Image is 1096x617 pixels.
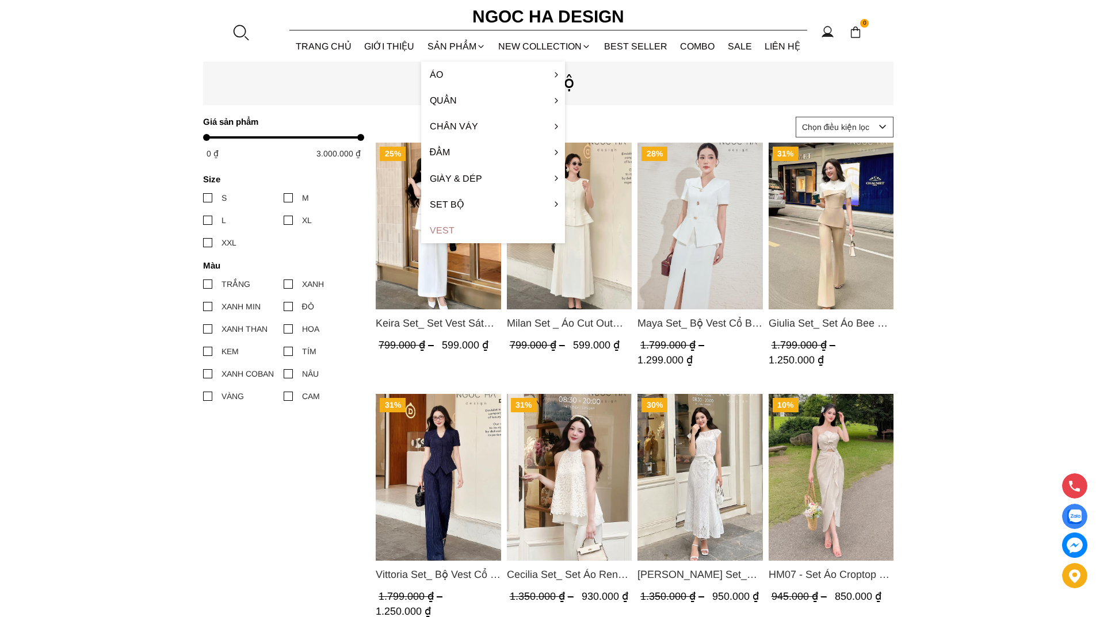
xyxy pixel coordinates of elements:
[376,143,501,309] img: Keira Set_ Set Vest Sát Nách Kết Hợp Chân Váy Bút Chì Mix Áo Khoác BJ141+ A1083
[222,300,261,313] div: XANH MIN
[509,591,576,602] span: 1.350.000 ₫
[712,591,759,602] span: 950.000 ₫
[834,591,881,602] span: 850.000 ₫
[506,143,632,309] a: Product image - Milan Set _ Áo Cut Out Tùng Không Tay Kết Hợp Chân Váy Xếp Ly A1080+CV139
[506,394,632,561] a: Product image - Cecilia Set_ Set Áo Ren Cổ Yếm Quần Suông Màu Kem BQ015
[203,68,893,95] p: Set Bộ
[222,278,250,290] div: TRẮNG
[203,260,357,270] h4: Màu
[771,591,829,602] span: 945.000 ₫
[509,339,567,351] span: 799.000 ₫
[637,315,763,331] a: Link to Maya Set_ Bộ Vest Cổ Bẻ Chân Váy Xẻ Màu Đen, Trắng BJ140
[768,566,893,582] a: Link to HM07 - Set Áo Croptop 2 Dây Đính Hoa, Chân Váy Nhún Xẻ Trước Màu Kem Muối Tiêu
[506,566,632,582] a: Link to Cecilia Set_ Set Áo Ren Cổ Yếm Quần Suông Màu Kem BQ015
[421,87,565,113] a: Quần
[376,566,501,582] span: Vittoria Set_ Bộ Vest Cổ V Quần Suông Kẻ Sọc BQ013
[637,394,763,561] a: Product image - Isabella Set_ Bộ Ren Áo Sơ Mi Vai Chờm Chân Váy Đuôi Cá Màu Trắng BJ139
[506,315,632,331] span: Milan Set _ Áo Cut Out Tùng Không Tay Kết Hợp Chân Váy Xếp Ly A1080+CV139
[222,367,274,380] div: XANH COBAN
[421,139,565,165] a: Đầm
[637,566,763,582] a: Link to Isabella Set_ Bộ Ren Áo Sơ Mi Vai Chờm Chân Váy Đuôi Cá Màu Trắng BJ139
[421,31,492,62] div: SẢN PHẨM
[376,315,501,331] span: Keira Set_ Set Vest Sát Nách Kết Hợp Chân Váy Bút Chì Mix Áo Khoác BJ141+ A1083
[302,390,320,403] div: CAM
[674,31,721,62] a: Combo
[222,191,227,204] div: S
[768,315,893,331] a: Link to Giulia Set_ Set Áo Bee Mix Cổ Trắng Đính Cúc Quần Loe BQ014
[222,323,268,335] div: XANH THAN
[376,566,501,582] a: Link to Vittoria Set_ Bộ Vest Cổ V Quần Suông Kẻ Sọc BQ013
[637,143,763,309] a: Product image - Maya Set_ Bộ Vest Cổ Bẻ Chân Váy Xẻ Màu Đen, Trắng BJ140
[492,31,598,62] a: NEW COLLECTION
[581,591,628,602] span: 930.000 ₫
[421,217,565,243] a: Vest
[379,591,445,602] span: 1.799.000 ₫
[506,394,632,561] img: Cecilia Set_ Set Áo Ren Cổ Yếm Quần Suông Màu Kem BQ015
[302,300,314,313] div: ĐỎ
[637,566,763,582] span: [PERSON_NAME] Set_ Bộ Ren Áo Sơ Mi Vai Chờm Chân Váy Đuôi Cá Màu Trắng BJ139
[1067,509,1082,524] img: Display image
[421,191,565,217] a: Set Bộ
[379,339,437,351] span: 799.000 ₫
[358,31,421,62] a: GIỚI THIỆU
[222,236,236,249] div: XXL
[768,143,893,309] a: Product image - Giulia Set_ Set Áo Bee Mix Cổ Trắng Đính Cúc Quần Loe BQ014
[506,566,632,582] span: Cecilia Set_ Set Áo Ren Cổ Yếm Quần Suông Màu Kem BQ015
[376,143,501,309] a: Product image - Keira Set_ Set Vest Sát Nách Kết Hợp Chân Váy Bút Chì Mix Áo Khoác BJ141+ A1083
[302,345,316,358] div: TÍM
[302,323,319,335] div: HOA
[442,339,488,351] span: 599.000 ₫
[1062,504,1087,529] a: Display image
[771,339,838,351] span: 1.799.000 ₫
[376,605,431,617] span: 1.250.000 ₫
[207,149,219,158] span: 0 ₫
[421,62,565,87] a: Áo
[572,339,619,351] span: 599.000 ₫
[640,339,707,351] span: 1.799.000 ₫
[222,390,244,403] div: VÀNG
[203,117,357,127] h4: Giá sản phẩm
[302,191,309,204] div: M
[768,354,823,366] span: 1.250.000 ₫
[758,31,807,62] a: LIÊN HỆ
[222,214,226,227] div: L
[376,394,501,561] img: Vittoria Set_ Bộ Vest Cổ V Quần Suông Kẻ Sọc BQ013
[302,278,324,290] div: XANH
[506,143,632,309] img: Milan Set _ Áo Cut Out Tùng Không Tay Kết Hợp Chân Váy Xếp Ly A1080+CV139
[1062,532,1087,558] a: messenger
[768,143,893,309] img: Giulia Set_ Set Áo Bee Mix Cổ Trắng Đính Cúc Quần Loe BQ014
[637,143,763,309] img: Maya Set_ Bộ Vest Cổ Bẻ Chân Váy Xẻ Màu Đen, Trắng BJ140
[768,315,893,331] span: Giulia Set_ Set Áo Bee Mix Cổ Trắng Đính Cúc Quần Loe BQ014
[376,315,501,331] a: Link to Keira Set_ Set Vest Sát Nách Kết Hợp Chân Váy Bút Chì Mix Áo Khoác BJ141+ A1083
[302,367,319,380] div: NÂU
[302,214,312,227] div: XL
[289,31,358,62] a: TRANG CHỦ
[768,394,893,561] a: Product image - HM07 - Set Áo Croptop 2 Dây Đính Hoa, Chân Váy Nhún Xẻ Trước Màu Kem Muối Tiêu
[637,315,763,331] span: Maya Set_ Bộ Vest Cổ Bẻ Chân Váy Xẻ Màu Đen, Trắng BJ140
[598,31,674,62] a: BEST SELLER
[222,345,239,358] div: KEM
[421,166,565,191] a: Giày & Dép
[637,394,763,561] img: Isabella Set_ Bộ Ren Áo Sơ Mi Vai Chờm Chân Váy Đuôi Cá Màu Trắng BJ139
[768,394,893,561] img: HM07 - Set Áo Croptop 2 Dây Đính Hoa, Chân Váy Nhún Xẻ Trước Màu Kem Muối Tiêu
[421,113,565,139] a: Chân váy
[721,31,759,62] a: SALE
[203,174,357,184] h4: Size
[640,591,707,602] span: 1.350.000 ₫
[316,149,361,158] span: 3.000.000 ₫
[506,315,632,331] a: Link to Milan Set _ Áo Cut Out Tùng Không Tay Kết Hợp Chân Váy Xếp Ly A1080+CV139
[637,354,693,366] span: 1.299.000 ₫
[768,566,893,582] span: HM07 - Set Áo Croptop 2 Dây Đính Hoa, Chân Váy Nhún Xẻ Trước Màu Kem Muối Tiêu
[376,394,501,561] a: Product image - Vittoria Set_ Bộ Vest Cổ V Quần Suông Kẻ Sọc BQ013
[849,26,862,39] img: img-CART-ICON-ksit0nf1
[462,3,635,30] a: Ngoc Ha Design
[860,19,869,28] span: 0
